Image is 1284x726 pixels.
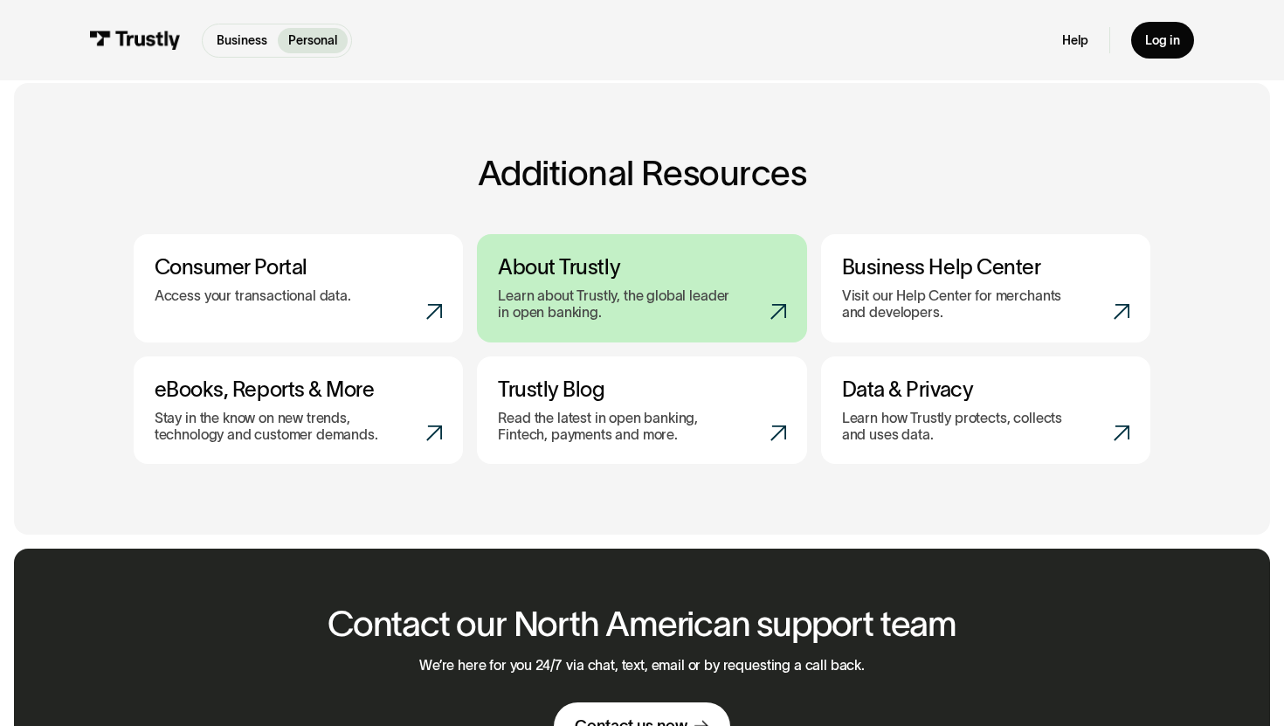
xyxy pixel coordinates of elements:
a: Personal [278,28,348,53]
input: Question box [14,157,652,201]
p: Learn how Trustly protects, collects and uses data. [842,410,1078,444]
p: Read the latest in open banking, Fintech, payments and more. [498,410,734,444]
a: Help [1062,32,1088,48]
a: About TrustlyLearn about Trustly, the global leader in open banking. [477,234,807,342]
p: Stay in the know on new trends, technology and customer demands. [155,410,390,444]
h3: Trustly Blog [498,377,785,403]
div: Log in [1145,32,1180,48]
h2: Contact our North American support team [328,605,956,643]
p: We’re here for you 24/7 via chat, text, email or by requesting a call back. [419,657,865,674]
p: Business [217,31,267,50]
h3: Consumer Portal [155,255,442,280]
h2: Additional Resources [134,154,1151,192]
a: Business Help CenterVisit our Help Center for merchants and developers. [821,234,1151,342]
a: Trustly BlogRead the latest in open banking, Fintech, payments and more. [477,356,807,465]
p: Access your transactional data. [155,287,351,304]
p: Personal [288,31,337,50]
p: Visit our Help Center for merchants and developers. [842,287,1078,322]
p: Trustly operates in multiple geographies, providing services across [GEOGRAPHIC_DATA] and [GEOGRA... [26,30,640,86]
a: Business [206,28,278,53]
h3: Business Help Center [842,255,1129,280]
p: Learn about Trustly, the global leader in open banking. [498,287,734,322]
a: Data & PrivacyLearn how Trustly protects, collects and uses data. [821,356,1151,465]
a: eBooks, Reports & MoreStay in the know on new trends, technology and customer demands. [134,356,464,465]
a: Log in [1131,22,1194,59]
a: Consumer PortalAccess your transactional data. [134,234,464,342]
img: Trustly Logo [90,31,181,50]
h3: About Trustly [498,255,785,280]
button: Submit question [611,165,639,193]
h3: eBooks, Reports & More [155,377,442,403]
h3: Data & Privacy [842,377,1129,403]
